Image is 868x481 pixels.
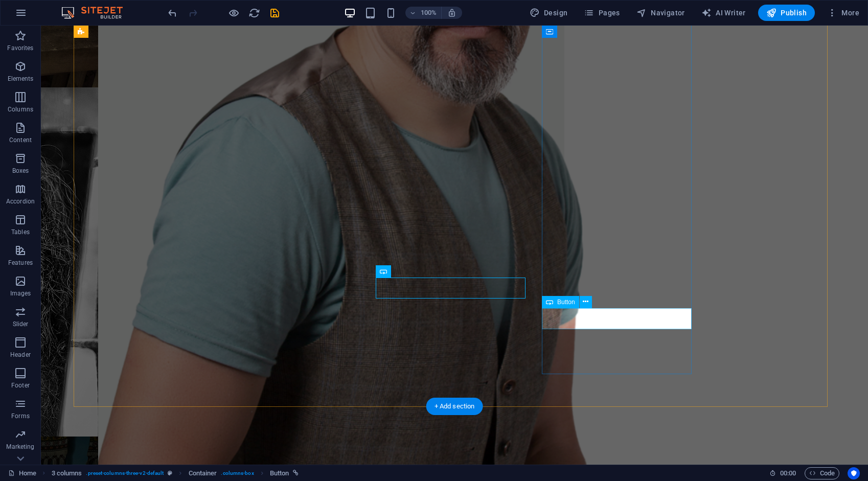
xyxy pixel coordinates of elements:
[270,467,289,479] span: Click to select. Double-click to edit
[526,5,572,21] button: Design
[8,259,33,267] p: Features
[405,7,442,19] button: 100%
[580,5,624,21] button: Pages
[166,7,178,19] button: undo
[701,8,746,18] span: AI Writer
[787,469,789,477] span: :
[6,443,34,451] p: Marketing
[13,320,29,328] p: Slider
[780,467,796,479] span: 00 00
[52,467,82,479] span: Click to select. Double-click to edit
[769,467,796,479] h6: Session time
[11,228,30,236] p: Tables
[557,299,575,305] span: Button
[805,467,839,479] button: Code
[248,7,260,19] button: reload
[8,105,33,113] p: Columns
[848,467,860,479] button: Usercentrics
[10,351,31,359] p: Header
[697,5,750,21] button: AI Writer
[189,467,217,479] span: Click to select. Double-click to edit
[52,467,299,479] nav: breadcrumb
[167,7,178,19] i: Undo: Change link (Ctrl+Z)
[59,7,135,19] img: Editor Logo
[447,8,456,17] i: On resize automatically adjust zoom level to fit chosen device.
[12,167,29,175] p: Boxes
[8,467,36,479] a: Click to cancel selection. Double-click to open Pages
[11,412,30,420] p: Forms
[6,197,35,205] p: Accordion
[426,398,483,415] div: + Add section
[10,289,31,297] p: Images
[8,75,34,83] p: Elements
[7,44,33,52] p: Favorites
[293,470,299,476] i: This element is linked
[827,8,859,18] span: More
[86,467,164,479] span: . preset-columns-three-v2-default
[268,7,281,19] button: save
[9,136,32,144] p: Content
[421,7,437,19] h6: 100%
[766,8,807,18] span: Publish
[11,381,30,390] p: Footer
[530,8,568,18] span: Design
[823,5,863,21] button: More
[526,5,572,21] div: Design (Ctrl+Alt+Y)
[227,7,240,19] button: Click here to leave preview mode and continue editing
[809,467,835,479] span: Code
[221,467,254,479] span: . columns-box
[758,5,815,21] button: Publish
[584,8,620,18] span: Pages
[269,7,281,19] i: Save (Ctrl+S)
[636,8,685,18] span: Navigator
[168,470,172,476] i: This element is a customizable preset
[632,5,689,21] button: Navigator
